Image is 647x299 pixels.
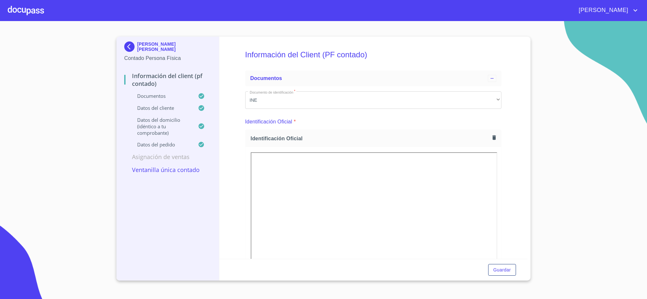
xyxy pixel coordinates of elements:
[124,72,211,87] p: Información del Client (PF contado)
[574,5,639,16] button: account of current user
[137,41,211,52] p: [PERSON_NAME] [PERSON_NAME]
[124,117,198,136] p: Datos del domicilio (idéntico a tu comprobante)
[574,5,631,16] span: [PERSON_NAME]
[124,41,137,52] img: Docupass spot blue
[124,93,198,99] p: Documentos
[488,264,516,276] button: Guardar
[250,75,282,81] span: Documentos
[245,91,502,109] div: INE
[245,118,292,126] p: Identificación Oficial
[124,153,211,161] p: Asignación de Ventas
[245,71,502,86] div: Documentos
[124,41,211,54] div: [PERSON_NAME] [PERSON_NAME]
[124,54,211,62] p: Contado Persona Física
[245,41,502,68] h5: Información del Client (PF contado)
[493,266,511,274] span: Guardar
[251,135,490,142] span: Identificación Oficial
[124,105,198,111] p: Datos del cliente
[124,166,211,174] p: Ventanilla única contado
[124,141,198,148] p: Datos del pedido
